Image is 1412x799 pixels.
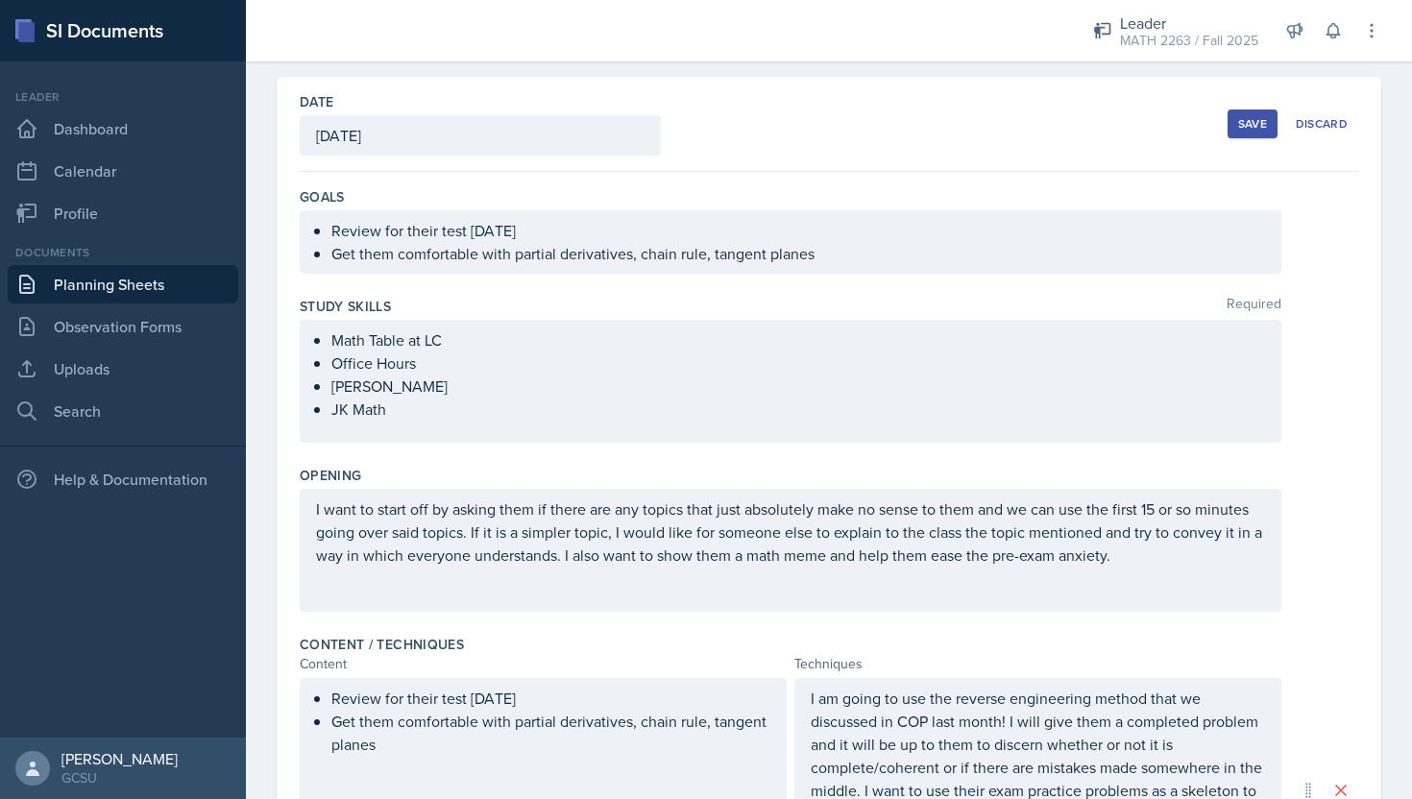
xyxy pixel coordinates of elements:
a: Profile [8,194,238,232]
div: Techniques [794,654,1281,674]
p: Review for their test [DATE] [331,687,770,710]
div: Save [1238,116,1267,132]
div: Content [300,654,787,674]
p: Get them comfortable with partial derivatives, chain rule, tangent planes [331,242,1265,265]
button: Save [1228,109,1278,138]
p: Math Table at LC [331,328,1265,351]
div: MATH 2263 / Fall 2025 [1120,31,1258,51]
a: Dashboard [8,109,238,148]
p: Get them comfortable with partial derivatives, chain rule, tangent planes [331,710,770,756]
div: [PERSON_NAME] [61,749,178,768]
a: Calendar [8,152,238,190]
button: Discard [1285,109,1358,138]
div: Leader [8,88,238,106]
h2: Planning Sheet [277,27,1381,61]
div: Help & Documentation [8,460,238,498]
label: Goals [300,187,345,206]
a: Search [8,392,238,430]
p: Review for their test [DATE] [331,219,1265,242]
div: GCSU [61,768,178,787]
span: Required [1227,297,1281,316]
p: [PERSON_NAME] [331,375,1265,398]
p: JK Math [331,398,1265,421]
label: Date [300,92,333,111]
div: Documents [8,244,238,261]
p: Office Hours [331,351,1265,375]
label: Opening [300,466,361,485]
p: I want to start off by asking them if there are any topics that just absolutely make no sense to ... [316,497,1265,567]
label: Study Skills [300,297,391,316]
label: Content / Techniques [300,635,464,654]
a: Uploads [8,350,238,388]
a: Observation Forms [8,307,238,346]
div: Discard [1296,116,1348,132]
div: Leader [1120,12,1258,35]
a: Planning Sheets [8,265,238,303]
